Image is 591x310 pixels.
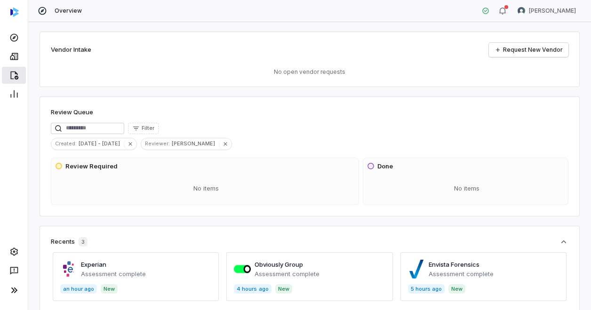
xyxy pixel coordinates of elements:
[51,237,88,246] div: Recents
[529,7,576,15] span: [PERSON_NAME]
[172,139,219,148] span: [PERSON_NAME]
[55,176,357,201] div: No items
[55,7,82,15] span: Overview
[141,139,172,148] span: Reviewer :
[367,176,566,201] div: No items
[81,261,106,268] a: Experian
[51,139,79,148] span: Created :
[512,4,582,18] button: REKHA KOTHANDARAMAN avatar[PERSON_NAME]
[429,261,479,268] a: Envista Forensics
[377,162,393,171] h3: Done
[65,162,118,171] h3: Review Required
[51,45,91,55] h2: Vendor Intake
[79,237,88,246] span: 3
[10,8,19,17] img: svg%3e
[128,123,159,134] button: Filter
[489,43,568,57] a: Request New Vendor
[51,68,568,76] p: No open vendor requests
[79,139,124,148] span: [DATE] - [DATE]
[51,237,568,246] button: Recents3
[142,125,154,132] span: Filter
[518,7,525,15] img: REKHA KOTHANDARAMAN avatar
[255,261,303,268] a: Obviously Group
[51,108,93,117] h1: Review Queue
